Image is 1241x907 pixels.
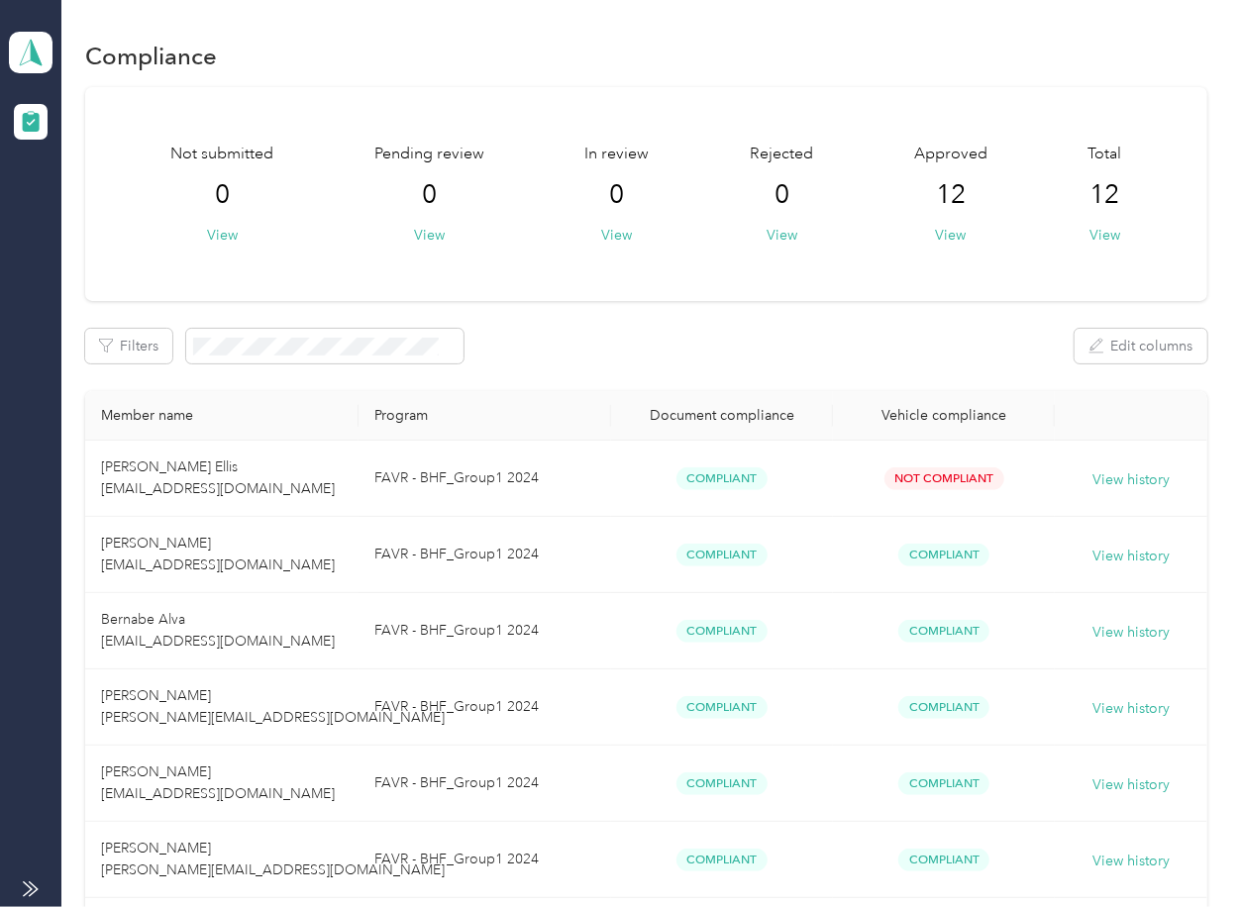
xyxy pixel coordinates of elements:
span: Compliant [676,620,768,643]
th: Member name [85,391,358,441]
span: Not Compliant [884,467,1004,490]
span: Compliant [676,772,768,795]
button: View [935,225,966,246]
div: Vehicle compliance [849,407,1039,424]
button: View [1089,225,1120,246]
span: [PERSON_NAME] [EMAIL_ADDRESS][DOMAIN_NAME] [101,535,335,573]
span: 0 [610,179,625,211]
span: 12 [1090,179,1120,211]
span: Rejected [750,143,813,166]
td: FAVR - BHF_Group1 2024 [359,746,611,822]
button: Filters [85,329,172,363]
button: View [414,225,445,246]
span: Compliant [898,620,989,643]
span: Total [1088,143,1122,166]
span: Compliant [676,544,768,566]
span: Compliant [898,544,989,566]
span: Compliant [898,849,989,871]
th: Program [359,391,611,441]
span: Compliant [676,467,768,490]
td: FAVR - BHF_Group1 2024 [359,441,611,517]
td: FAVR - BHF_Group1 2024 [359,822,611,898]
span: Compliant [676,696,768,719]
button: View history [1092,469,1170,491]
span: [PERSON_NAME] [EMAIL_ADDRESS][DOMAIN_NAME] [101,763,335,802]
td: FAVR - BHF_Group1 2024 [359,593,611,669]
span: 0 [215,179,230,211]
span: 12 [936,179,966,211]
span: 0 [775,179,789,211]
button: View history [1092,698,1170,720]
span: Compliant [676,849,768,871]
span: 0 [422,179,437,211]
button: View history [1092,851,1170,872]
td: FAVR - BHF_Group1 2024 [359,669,611,746]
span: Compliant [898,772,989,795]
span: Pending review [374,143,484,166]
h1: Compliance [85,46,217,66]
button: View history [1092,774,1170,796]
button: View history [1092,622,1170,644]
button: View [602,225,633,246]
td: FAVR - BHF_Group1 2024 [359,517,611,593]
span: Compliant [898,696,989,719]
iframe: Everlance-gr Chat Button Frame [1130,796,1241,907]
span: Approved [914,143,987,166]
span: [PERSON_NAME] [PERSON_NAME][EMAIL_ADDRESS][DOMAIN_NAME] [101,687,445,726]
button: Edit columns [1075,329,1207,363]
span: [PERSON_NAME] Ellis [EMAIL_ADDRESS][DOMAIN_NAME] [101,458,335,497]
button: View [767,225,797,246]
span: [PERSON_NAME] [PERSON_NAME][EMAIL_ADDRESS][DOMAIN_NAME] [101,840,445,878]
button: View history [1092,546,1170,567]
span: In review [585,143,650,166]
button: View [207,225,238,246]
div: Document compliance [627,407,817,424]
span: Not submitted [170,143,273,166]
span: Bernabe Alva [EMAIL_ADDRESS][DOMAIN_NAME] [101,611,335,650]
